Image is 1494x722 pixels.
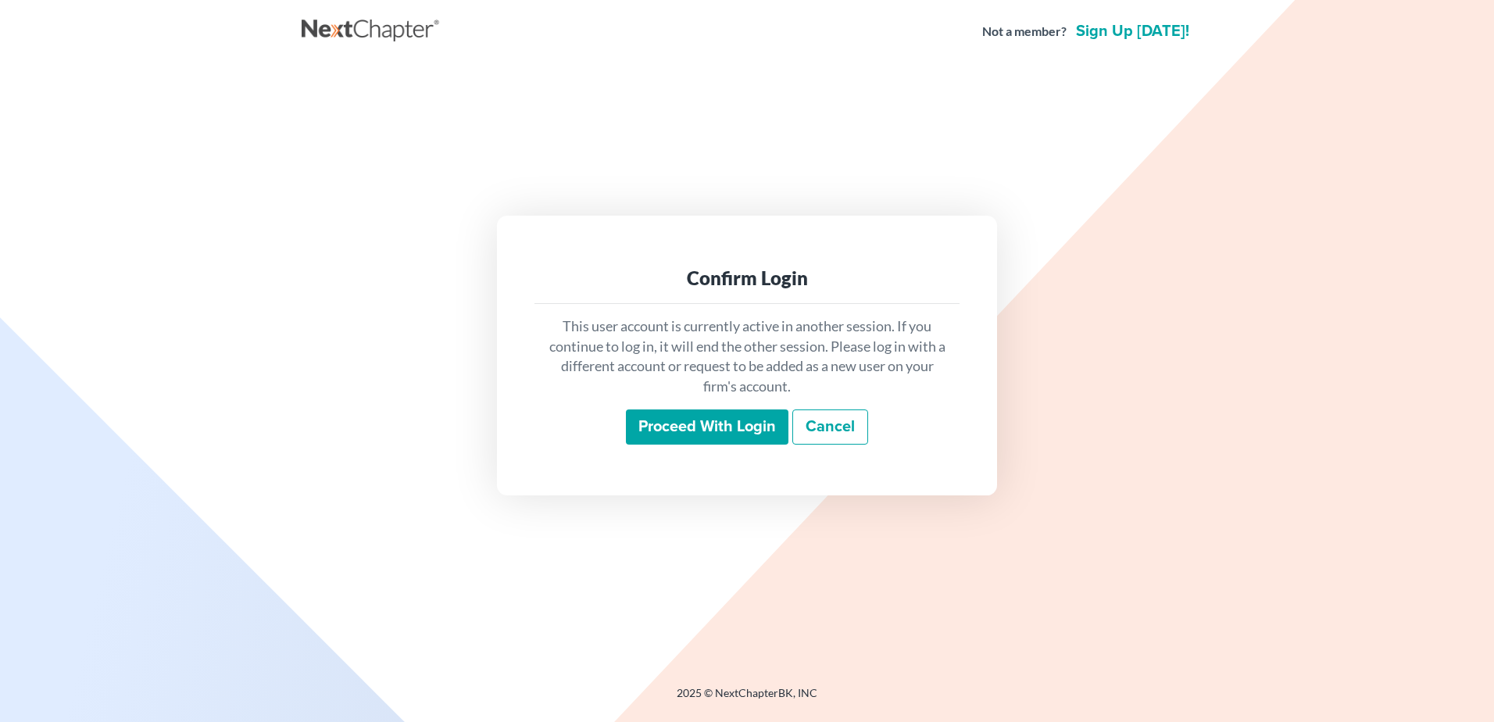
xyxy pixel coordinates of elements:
[626,409,788,445] input: Proceed with login
[1073,23,1192,39] a: Sign up [DATE]!
[547,316,947,397] p: This user account is currently active in another session. If you continue to log in, it will end ...
[547,266,947,291] div: Confirm Login
[982,23,1067,41] strong: Not a member?
[302,685,1192,713] div: 2025 © NextChapterBK, INC
[792,409,868,445] a: Cancel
